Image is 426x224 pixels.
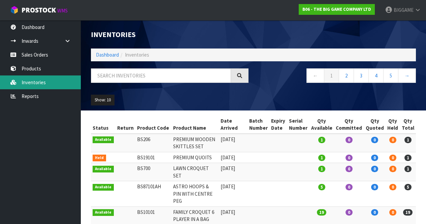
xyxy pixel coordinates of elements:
span: 5 [404,184,412,190]
a: 1 [324,68,339,83]
span: 0 [371,137,378,143]
span: Available [93,209,114,216]
th: Batch Number [248,116,270,134]
span: 0 [346,137,353,143]
nav: Page navigation [259,68,416,85]
th: Qty Held [386,116,400,134]
span: Inventories [125,52,149,58]
td: PREMIUM WOODEN SKITTLES SET [171,134,219,152]
span: 0 [389,166,396,172]
span: 1 [318,137,325,143]
span: 0 [346,209,353,216]
th: Status [91,116,116,134]
td: BS87101AH [135,181,171,206]
a: 5 [383,68,398,83]
span: 0 [389,155,396,161]
th: Return [116,116,135,134]
span: 0 [346,155,353,161]
a: 2 [339,68,354,83]
input: Search inventories [91,68,231,83]
th: Product Code [135,116,171,134]
th: Serial Number [287,116,309,134]
span: 0 [389,209,396,216]
span: 0 [371,184,378,190]
a: ← [306,68,324,83]
td: BS206 [135,134,171,152]
span: 19 [317,209,326,216]
td: [DATE] [219,152,248,163]
span: BIGGAME [394,7,414,13]
td: ASTRO HOOPS & PIN WITH CENTRE PEG [171,181,219,206]
span: 1 [404,166,412,172]
span: 5 [318,184,325,190]
td: PREMIUM QUOITS [171,152,219,163]
th: Qty Available [309,116,334,134]
span: 1 [404,137,412,143]
td: BS700 [135,163,171,181]
th: Date Arrived [219,116,248,134]
td: LAWN CROQUET SET [171,163,219,181]
span: 0 [371,209,378,216]
a: 4 [368,68,384,83]
span: Available [93,184,114,191]
span: 1 [318,166,325,172]
a: 3 [354,68,369,83]
span: Available [93,166,114,172]
span: 0 [371,155,378,161]
th: Qty Quoted [364,116,386,134]
span: 0 [346,184,353,190]
span: 0 [389,137,396,143]
span: 19 [403,209,413,216]
td: [DATE] [219,181,248,206]
th: Expiry Date [269,116,287,134]
td: [DATE] [219,163,248,181]
span: 1 [404,155,412,161]
td: [DATE] [219,134,248,152]
img: cube-alt.png [10,6,19,14]
strong: B06 - THE BIG GAME COMPANY LTD [302,6,371,12]
span: 1 [318,155,325,161]
td: BS19101 [135,152,171,163]
button: Show: 10 [91,95,114,105]
th: Product Name [171,116,219,134]
h1: Inventories [91,30,249,38]
span: Available [93,136,114,143]
th: Qty Total [400,116,416,134]
span: 0 [346,166,353,172]
a: → [398,68,416,83]
small: WMS [57,7,68,14]
th: Qty Committed [334,116,364,134]
span: 0 [389,184,396,190]
span: Held [93,155,106,161]
span: 0 [371,166,378,172]
a: Dashboard [96,52,119,58]
span: ProStock [22,6,56,14]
